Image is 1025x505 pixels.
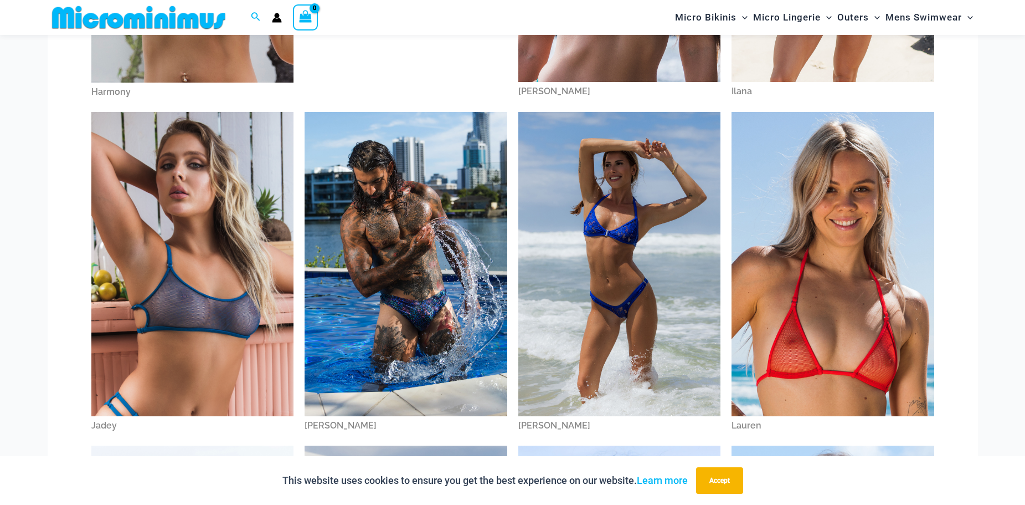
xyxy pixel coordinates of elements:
[671,2,978,33] nav: Site Navigation
[91,112,294,435] a: JadeyJadey
[251,11,261,24] a: Search icon link
[293,4,318,30] a: View Shopping Cart, empty
[305,112,507,435] a: Jay[PERSON_NAME]
[869,3,880,32] span: Menu Toggle
[675,3,736,32] span: Micro Bikinis
[91,416,294,435] div: Jadey
[837,3,869,32] span: Outers
[821,3,832,32] span: Menu Toggle
[272,13,282,23] a: Account icon link
[732,416,934,435] div: Lauren
[305,416,507,435] div: [PERSON_NAME]
[282,472,688,489] p: This website uses cookies to ensure you get the best experience on our website.
[962,3,973,32] span: Menu Toggle
[637,475,688,486] a: Learn more
[672,3,750,32] a: Micro BikinisMenu ToggleMenu Toggle
[91,83,294,101] div: Harmony
[91,112,294,416] img: Jadey
[732,112,934,416] img: Lauren
[305,112,507,416] img: Jay
[753,3,821,32] span: Micro Lingerie
[518,112,721,416] img: Kati
[518,112,721,435] a: Kati[PERSON_NAME]
[732,82,934,101] div: Ilana
[732,112,934,435] a: LaurenLauren
[885,3,962,32] span: Mens Swimwear
[48,5,230,30] img: MM SHOP LOGO FLAT
[518,82,721,101] div: [PERSON_NAME]
[518,416,721,435] div: [PERSON_NAME]
[696,467,743,494] button: Accept
[835,3,883,32] a: OutersMenu ToggleMenu Toggle
[736,3,748,32] span: Menu Toggle
[750,3,835,32] a: Micro LingerieMenu ToggleMenu Toggle
[883,3,976,32] a: Mens SwimwearMenu ToggleMenu Toggle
